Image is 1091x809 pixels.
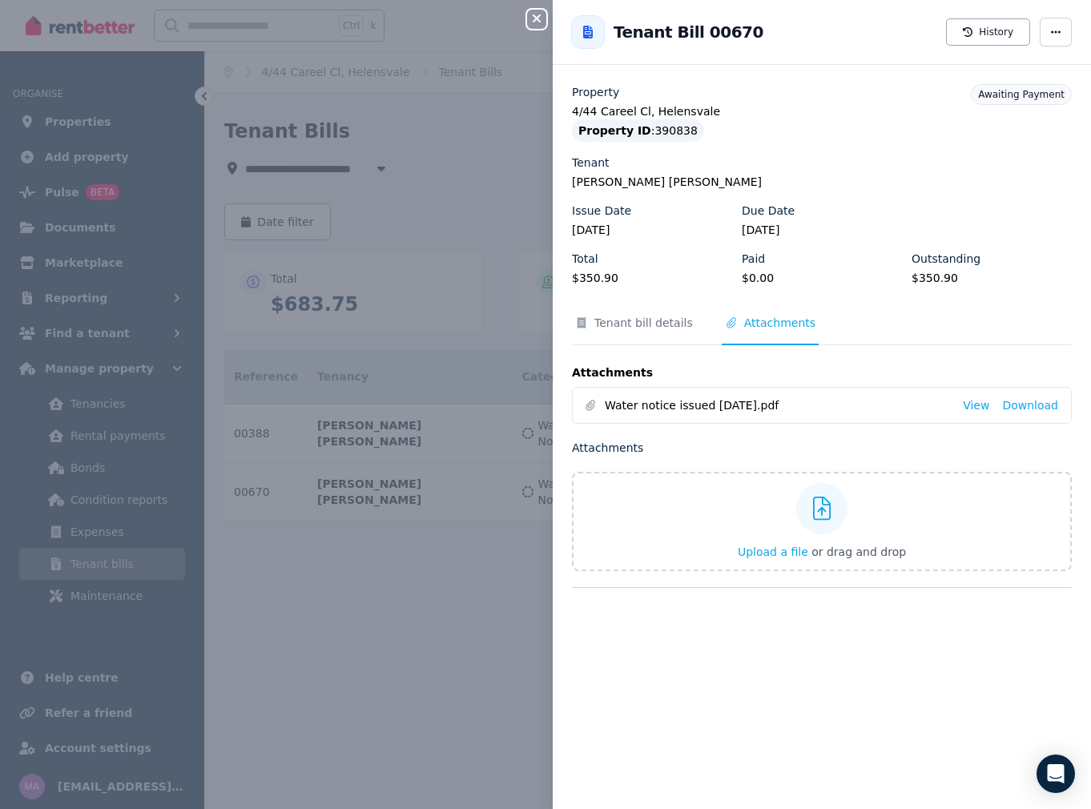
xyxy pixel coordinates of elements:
[811,545,906,558] span: or drag and drop
[572,174,1072,190] legend: [PERSON_NAME] [PERSON_NAME]
[742,251,765,267] label: Paid
[578,123,651,139] span: Property ID
[742,222,902,238] legend: [DATE]
[742,270,902,286] legend: $0.00
[572,103,1072,119] legend: 4/44 Careel Cl, Helensvale
[572,440,1072,456] p: Attachments
[572,203,631,219] label: Issue Date
[912,251,980,267] label: Outstanding
[1037,755,1075,793] div: Open Intercom Messenger
[738,545,808,558] span: Upload a file
[572,315,1072,345] nav: Tabs
[572,155,610,171] label: Tenant
[912,270,1072,286] legend: $350.90
[594,315,693,331] span: Tenant bill details
[963,397,989,413] a: View
[1002,397,1058,413] a: Download
[744,315,815,331] span: Attachments
[978,89,1065,100] span: Awaiting Payment
[738,544,906,560] button: Upload a file or drag and drop
[572,119,704,142] div: : 390838
[742,203,795,219] label: Due Date
[605,397,950,413] span: Water notice issued [DATE].pdf
[572,84,619,100] label: Property
[946,18,1030,46] button: History
[572,222,732,238] legend: [DATE]
[614,21,763,43] h2: Tenant Bill 00670
[572,270,732,286] legend: $350.90
[572,364,1072,380] p: Attachments
[572,251,598,267] label: Total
